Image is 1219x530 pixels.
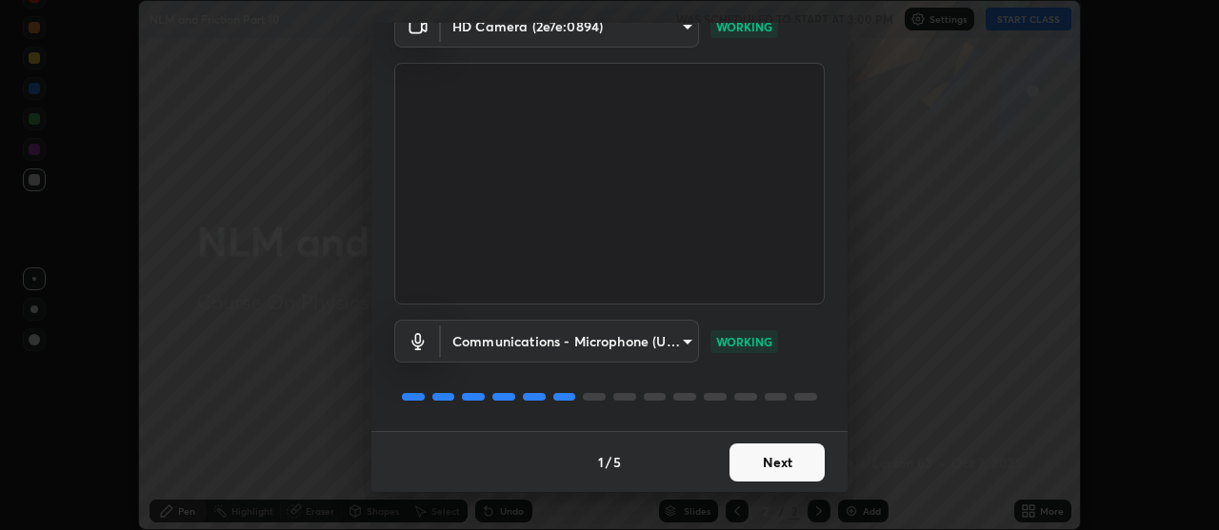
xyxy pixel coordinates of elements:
div: HD Camera (2e7e:0894) [441,5,699,48]
h4: 5 [613,452,621,472]
h4: / [606,452,611,472]
button: Next [729,443,825,481]
p: WORKING [716,18,772,35]
h4: 1 [598,452,604,472]
div: HD Camera (2e7e:0894) [441,320,699,363]
p: WORKING [716,333,772,350]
